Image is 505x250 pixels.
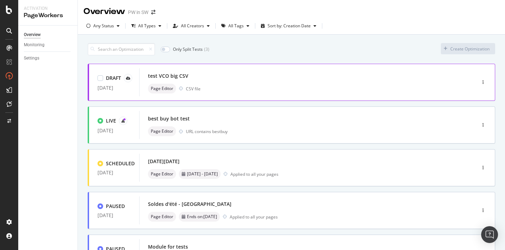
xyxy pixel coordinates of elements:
a: Settings [24,55,73,62]
a: Monitoring [24,41,73,49]
div: [DATE] [97,170,131,175]
div: [DATE] [97,128,131,133]
button: Create Optimization [441,43,495,54]
div: URL contains bestbuy [186,129,446,134]
span: [DATE] - [DATE] [187,172,218,176]
div: DRAFT [106,75,121,82]
div: CSV file [186,86,201,92]
div: Settings [24,55,39,62]
div: Applied to all your pages [230,171,278,177]
button: Sort by: Creation Date [258,20,319,32]
span: Page Editor [151,129,173,133]
div: All Types [138,24,156,28]
a: Overview [24,31,73,39]
div: PAUSED [106,203,125,210]
div: arrow-right-arrow-left [151,10,155,15]
input: Search an Optimization [88,43,155,55]
div: neutral label [179,169,221,179]
div: Monitoring [24,41,45,49]
div: Create Optimization [450,46,490,52]
div: LIVE [106,117,116,124]
div: Only Split Tests [173,46,203,52]
div: Overview [83,6,125,18]
div: Soldes d'été - [GEOGRAPHIC_DATA] [148,201,231,208]
button: Any Status [83,20,122,32]
button: All Creators [170,20,213,32]
div: Overview [24,31,41,39]
div: PageWorkers [24,12,72,20]
button: All Types [128,20,164,32]
div: test VCO big CSV [148,72,188,79]
div: All Tags [228,24,244,28]
span: Page Editor [151,86,173,91]
div: Sort by: Creation Date [268,24,311,28]
div: Open Intercom Messenger [481,226,498,243]
div: SCHEDULED [106,160,135,167]
button: All Tags [218,20,252,32]
div: [DATE] [97,85,131,91]
div: PW in SW [128,9,148,16]
div: best buy bot test [148,115,190,122]
div: [DATE][DATE] [148,158,180,165]
div: [DATE] [97,213,131,218]
div: neutral label [179,212,220,222]
div: neutral label [148,126,176,136]
div: ( 3 ) [204,46,209,52]
div: neutral label [148,212,176,222]
div: Applied to all your pages [230,214,278,220]
div: neutral label [148,84,176,93]
div: neutral label [148,169,176,179]
span: Page Editor [151,172,173,176]
div: All Creators [181,24,204,28]
div: Activation [24,6,72,12]
div: Any Status [93,24,114,28]
span: Ends on: [DATE] [187,215,217,219]
span: Page Editor [151,215,173,219]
